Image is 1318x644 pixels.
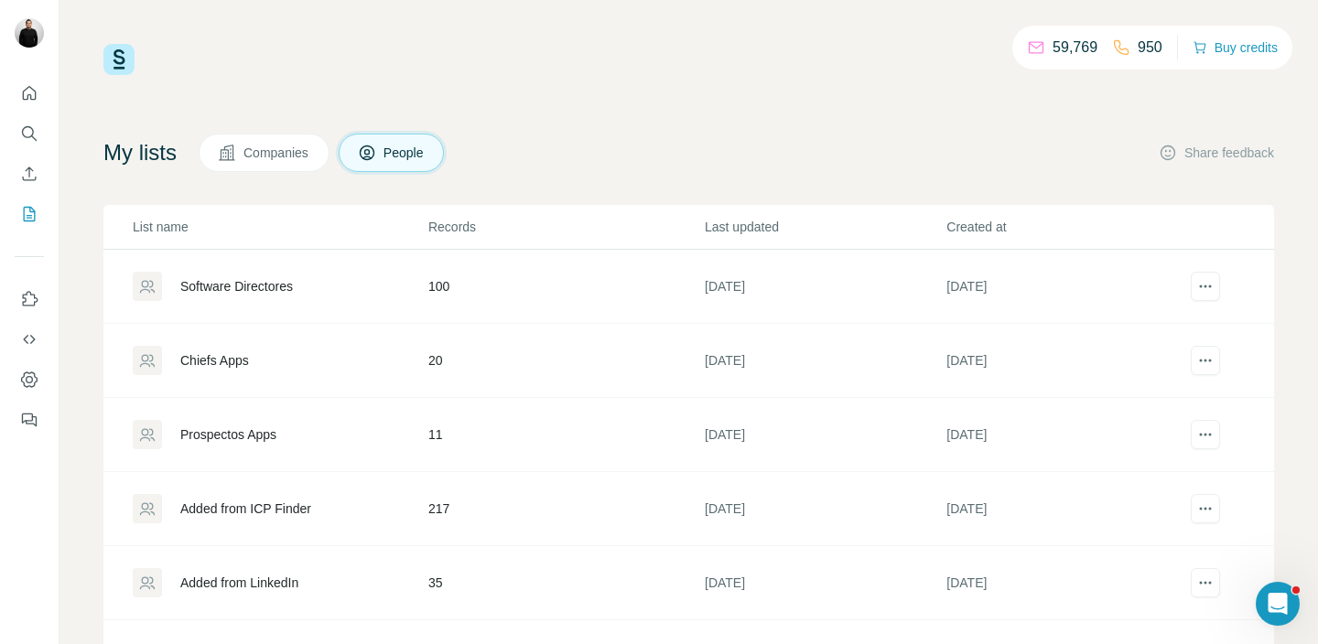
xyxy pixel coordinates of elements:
td: [DATE] [945,546,1187,620]
td: [DATE] [704,398,945,472]
p: 59,769 [1053,37,1097,59]
td: 20 [427,324,704,398]
div: Chiefs Apps [180,351,249,370]
td: 35 [427,546,704,620]
button: Use Surfe on LinkedIn [15,283,44,316]
button: actions [1191,272,1220,301]
div: Software Directores [180,277,293,295]
button: Quick start [15,77,44,110]
button: actions [1191,494,1220,523]
p: List name [133,218,427,236]
button: Enrich CSV [15,157,44,190]
button: Use Surfe API [15,323,44,356]
td: [DATE] [704,546,945,620]
p: 950 [1138,37,1162,59]
td: 11 [427,398,704,472]
button: actions [1191,420,1220,449]
button: Buy credits [1193,35,1278,60]
button: Search [15,117,44,150]
span: People [384,144,426,162]
button: Share feedback [1159,144,1274,162]
img: Surfe Logo [103,44,135,75]
td: [DATE] [945,250,1187,324]
div: Added from LinkedIn [180,574,298,592]
iframe: Intercom live chat [1256,582,1300,626]
button: Feedback [15,403,44,436]
td: [DATE] [704,472,945,546]
button: Dashboard [15,363,44,396]
button: actions [1191,346,1220,375]
p: Records [428,218,703,236]
img: Avatar [15,18,44,48]
td: 217 [427,472,704,546]
td: [DATE] [945,398,1187,472]
div: Prospectos Apps [180,425,276,444]
td: 100 [427,250,704,324]
td: [DATE] [704,250,945,324]
p: Created at [946,218,1186,236]
p: Last updated [705,218,945,236]
button: actions [1191,568,1220,597]
td: [DATE] [704,324,945,398]
td: [DATE] [945,472,1187,546]
button: My lists [15,198,44,231]
span: Companies [243,144,310,162]
div: Added from ICP Finder [180,499,311,518]
td: [DATE] [945,324,1187,398]
h4: My lists [103,138,177,167]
